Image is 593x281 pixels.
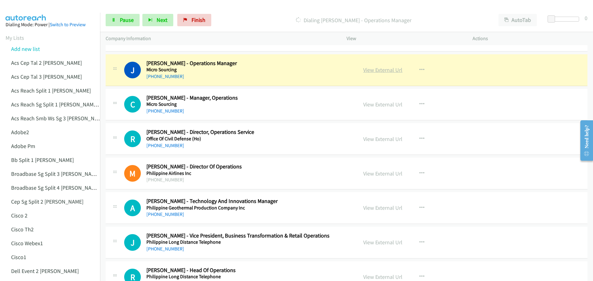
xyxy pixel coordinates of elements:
span: Finish [191,16,205,23]
p: Company Information [106,35,335,42]
a: Adobe Pm [11,143,35,150]
h2: [PERSON_NAME] - Technology And Innovations Manager [146,198,350,205]
iframe: Resource Center [575,116,593,165]
a: Broadbase Sg Split 3 [PERSON_NAME] [11,170,100,177]
a: Acs Reach Split 1 [PERSON_NAME] [11,87,91,94]
h2: [PERSON_NAME] - Manager, Operations [146,94,350,101]
p: Actions [473,35,587,42]
a: Bb Split 1 [PERSON_NAME] [11,156,74,163]
h5: Philippine Long Distance Telephone [146,274,350,280]
a: [PHONE_NUMBER] [146,211,184,217]
div: [PHONE_NUMBER] [146,176,350,184]
div: The call is yet to be attempted [124,200,141,216]
button: Next [142,14,173,26]
h1: C [124,96,141,113]
a: Pause [106,14,140,26]
a: Cisco Webex1 [11,240,43,247]
a: [PHONE_NUMBER] [146,143,184,148]
a: [PHONE_NUMBER] [146,73,184,79]
a: Add new list [11,45,40,52]
h5: Philippine Airlines Inc [146,170,350,176]
h5: Office Of Civil Defense (Ho) [146,136,350,142]
a: View External Url [363,273,402,280]
span: Pause [120,16,134,23]
a: View External Url [363,66,402,73]
button: AutoTab [498,14,537,26]
h1: A [124,200,141,216]
div: The call is yet to be attempted [124,130,141,147]
p: View [347,35,461,42]
h1: R [124,130,141,147]
div: Dialing Mode: Power | [6,21,95,28]
a: Cisco 2 [11,212,27,219]
p: Dialing [PERSON_NAME] - Operations Manager [220,16,487,24]
h2: [PERSON_NAME] - Operations Manager [146,60,350,67]
a: Finish [177,14,211,26]
a: View External Url [363,204,402,211]
a: Acs Reach Sg Split 1 [PERSON_NAME] [11,101,99,108]
h5: Micro Sourcing [146,67,350,73]
a: Cisco Th2 [11,226,34,233]
div: Delay between calls (in seconds) [551,17,579,22]
a: Cisco1 [11,254,26,261]
h5: Philippine Geothermal Production Company Inc [146,205,350,211]
a: View External Url [363,135,402,143]
a: Acs Cep Tal 3 [PERSON_NAME] [11,73,82,80]
a: My Lists [6,34,24,41]
span: Next [157,16,167,23]
a: Broadbase Sg Split 4 [PERSON_NAME] [11,184,100,191]
a: Adobe2 [11,129,29,136]
a: View External Url [363,239,402,246]
a: Switch to Preview [50,22,86,27]
h2: [PERSON_NAME] - Director, Operations Service [146,129,350,136]
h5: Philippine Long Distance Telephone [146,239,350,245]
div: 0 [585,14,587,22]
h1: J [124,234,141,251]
h1: J [124,62,141,78]
div: The call is yet to be attempted [124,96,141,113]
a: View External Url [363,170,402,177]
a: View External Url [363,101,402,108]
a: Cep Sg Split 2 [PERSON_NAME] [11,198,83,205]
h5: Micro Sourcing [146,101,350,107]
a: Dell Event 2 [PERSON_NAME] [11,267,79,275]
div: This number is invalid and cannot be dialed [124,165,141,182]
h1: M [124,165,141,182]
a: [PHONE_NUMBER] [146,246,184,252]
h2: [PERSON_NAME] - Vice President, Business Transformation & Retail Operations [146,232,350,239]
h2: [PERSON_NAME] - Head Of Operations [146,267,350,274]
a: Acs Cep Tal 2 [PERSON_NAME] [11,59,82,66]
h2: [PERSON_NAME] - Director Of Operations [146,163,350,170]
a: Acs Reach Smb Ws Sg 3 [PERSON_NAME] [11,115,106,122]
a: [PHONE_NUMBER] [146,108,184,114]
div: The call is yet to be attempted [124,234,141,251]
